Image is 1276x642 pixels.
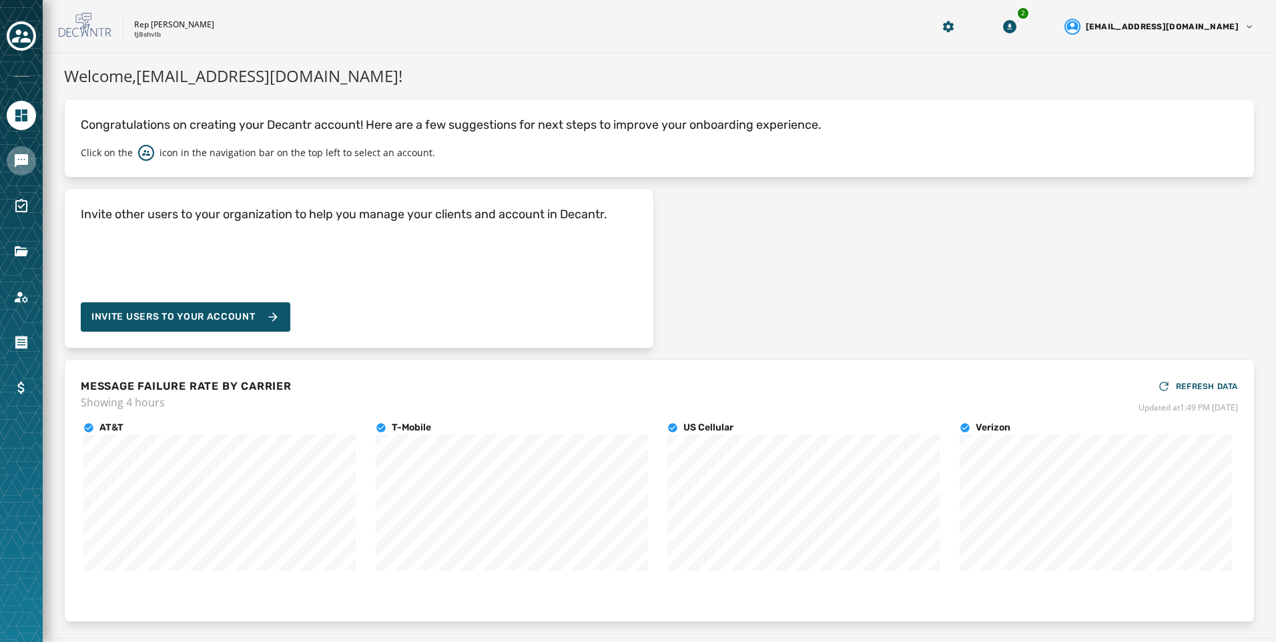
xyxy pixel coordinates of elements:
p: Click on the [81,146,133,159]
a: Navigate to Account [7,282,36,312]
h4: T-Mobile [392,421,431,434]
button: REFRESH DATA [1157,376,1238,397]
h4: US Cellular [683,421,733,434]
h4: Verizon [976,421,1010,434]
button: Download Menu [998,15,1022,39]
a: Navigate to Billing [7,373,36,402]
p: tj8shvlb [134,30,161,40]
p: Rep [PERSON_NAME] [134,19,214,30]
button: Toggle account select drawer [7,21,36,51]
span: REFRESH DATA [1176,381,1238,392]
a: Navigate to Surveys [7,192,36,221]
button: User settings [1059,13,1260,40]
span: [EMAIL_ADDRESS][DOMAIN_NAME] [1086,21,1239,32]
button: Invite Users to your account [81,302,290,332]
p: Congratulations on creating your Decantr account! Here are a few suggestions for next steps to im... [81,115,1238,134]
button: Manage global settings [936,15,960,39]
span: Invite Users to your account [91,310,256,324]
span: Showing 4 hours [81,394,292,410]
h4: MESSAGE FAILURE RATE BY CARRIER [81,378,292,394]
p: icon in the navigation bar on the top left to select an account. [159,146,435,159]
div: 2 [1016,7,1030,20]
h4: AT&T [99,421,123,434]
a: Navigate to Messaging [7,146,36,176]
h4: Invite other users to your organization to help you manage your clients and account in Decantr. [81,205,607,224]
a: Navigate to Orders [7,328,36,357]
span: Updated at 1:49 PM [DATE] [1139,402,1238,413]
a: Navigate to Home [7,101,36,130]
h1: Welcome, [EMAIL_ADDRESS][DOMAIN_NAME] ! [64,64,1255,88]
a: Navigate to Files [7,237,36,266]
